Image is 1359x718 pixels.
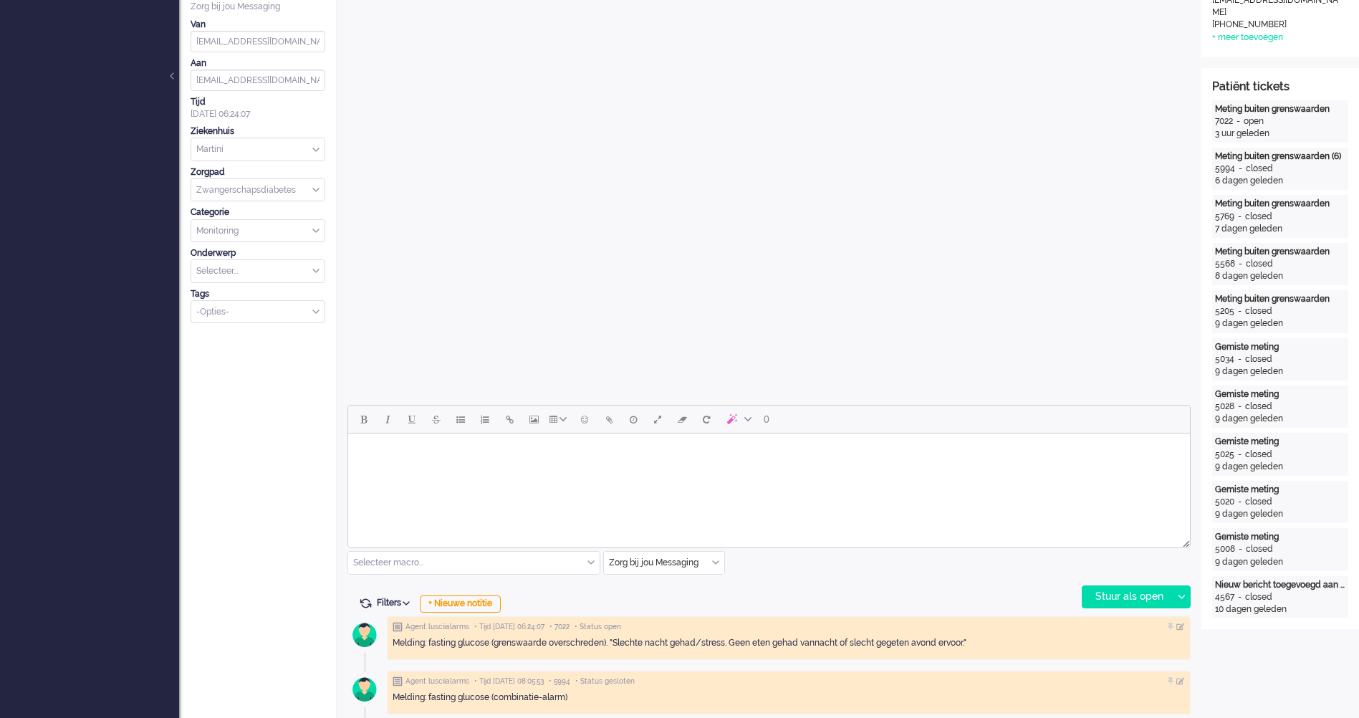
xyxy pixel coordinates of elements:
[1235,163,1246,175] div: -
[1215,401,1234,413] div: 5028
[1215,293,1345,305] div: Meting buiten grenswaarden
[597,407,621,431] button: Add attachment
[420,595,501,613] div: + Nieuwe notitie
[1234,305,1245,317] div: -
[393,676,403,686] img: ic_note_grey.svg
[347,617,383,653] img: avatar
[645,407,670,431] button: Fullscreen
[424,407,448,431] button: Strikethrough
[575,676,635,686] span: • Status gesloten
[1235,258,1246,270] div: -
[1215,496,1234,508] div: 5020
[474,622,544,632] span: • Tijd [DATE] 06:24:07
[1245,449,1272,461] div: closed
[1215,341,1345,353] div: Gemiste meting
[1212,32,1283,44] div: + meer toevoegen
[1215,258,1235,270] div: 5568
[1234,496,1245,508] div: -
[400,407,424,431] button: Underline
[1234,591,1245,603] div: -
[1245,211,1272,223] div: closed
[1215,603,1345,616] div: 10 dagen geleden
[1178,535,1190,547] div: Resize
[1215,163,1235,175] div: 5994
[1215,103,1345,115] div: Meting buiten grenswaarden
[191,300,325,324] div: Select Tags
[1215,461,1345,473] div: 9 dagen geleden
[549,676,570,686] span: • 5994
[694,407,719,431] button: Reset content
[549,622,570,632] span: • 7022
[1234,353,1245,365] div: -
[757,407,776,431] button: 0
[621,407,645,431] button: Delay message
[1215,175,1345,187] div: 6 dagen geleden
[1246,163,1273,175] div: closed
[1215,449,1234,461] div: 5025
[1215,556,1345,568] div: 9 dagen geleden
[405,676,469,686] span: Agent lusciialarms
[497,407,522,431] button: Insert/edit link
[1245,305,1272,317] div: closed
[191,19,325,31] div: Van
[1215,305,1234,317] div: 5205
[1215,115,1233,128] div: 7022
[575,622,621,632] span: • Status open
[405,622,469,632] span: Agent lusciialarms
[348,434,1190,535] iframe: Rich Text Area
[191,206,325,219] div: Categorie
[1212,79,1348,95] div: Patiënt tickets
[1212,19,1341,31] div: [PHONE_NUMBER]
[1215,591,1234,603] div: 4567
[719,407,757,431] button: AI
[393,622,403,632] img: ic_note_grey.svg
[572,407,597,431] button: Emoticons
[474,676,544,686] span: • Tijd [DATE] 08:05:53
[670,407,694,431] button: Clear formatting
[393,637,1185,649] div: Melding: fasting glucose (grenswaarde overschreden). "Slechte nacht gehad/stress. Geen eten gehad...
[1215,246,1345,258] div: Meting buiten grenswaarden
[191,125,325,138] div: Ziekenhuis
[1215,365,1345,378] div: 9 dagen geleden
[1235,543,1246,555] div: -
[191,288,325,300] div: Tags
[191,96,325,120] div: [DATE] 06:24:07
[1234,449,1245,461] div: -
[1215,508,1345,520] div: 9 dagen geleden
[191,96,325,108] div: Tijd
[1215,270,1345,282] div: 8 dagen geleden
[375,407,400,431] button: Italic
[1215,353,1234,365] div: 5034
[1245,353,1272,365] div: closed
[191,247,325,259] div: Onderwerp
[1244,115,1264,128] div: open
[1215,484,1345,496] div: Gemiste meting
[1215,413,1345,425] div: 9 dagen geleden
[1245,496,1272,508] div: closed
[1233,115,1244,128] div: -
[393,691,1185,704] div: Melding: fasting glucose (combinatie-alarm)
[1246,258,1273,270] div: closed
[1215,150,1345,163] div: Meting buiten grenswaarden (6)
[473,407,497,431] button: Numbered list
[191,166,325,178] div: Zorgpad
[1215,223,1345,235] div: 7 dagen geleden
[1215,198,1345,210] div: Meting buiten grenswaarden
[1215,543,1235,555] div: 5008
[1215,436,1345,448] div: Gemiste meting
[522,407,546,431] button: Insert/edit image
[1234,211,1245,223] div: -
[546,407,572,431] button: Table
[351,407,375,431] button: Bold
[1082,586,1172,608] div: Stuur als open
[1215,531,1345,543] div: Gemiste meting
[1215,388,1345,401] div: Gemiste meting
[1215,317,1345,330] div: 9 dagen geleden
[1245,591,1272,603] div: closed
[377,598,415,608] span: Filters
[1246,543,1273,555] div: closed
[764,413,769,425] span: 0
[448,407,473,431] button: Bullet list
[347,671,383,707] img: avatar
